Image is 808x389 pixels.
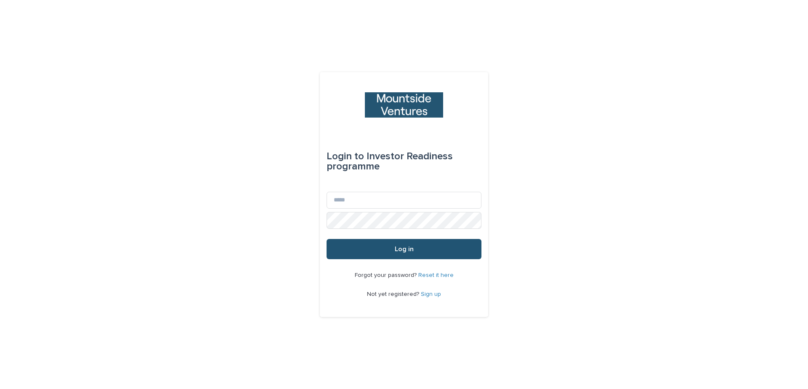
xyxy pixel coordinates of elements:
[327,239,481,259] button: Log in
[355,272,418,278] span: Forgot your password?
[421,291,441,297] a: Sign up
[418,272,454,278] a: Reset it here
[365,92,443,118] img: XmvxUhZ8Q0ah5CHExGrz
[327,151,364,161] span: Login to
[395,246,414,252] span: Log in
[367,291,421,297] span: Not yet registered?
[327,145,481,178] div: Investor Readiness programme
